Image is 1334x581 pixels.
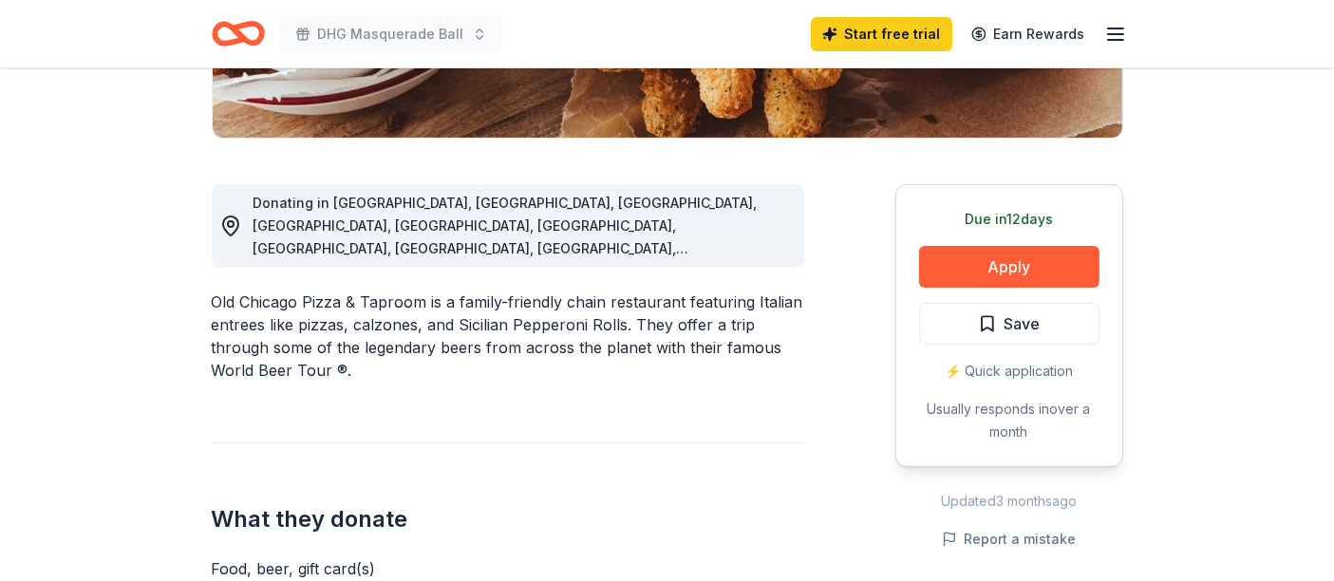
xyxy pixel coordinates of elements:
[212,557,804,580] div: Food, beer, gift card(s)
[280,15,502,53] button: DHG Masquerade Ball
[318,23,464,46] span: DHG Masquerade Ball
[212,504,804,534] h2: What they donate
[212,290,804,382] div: Old Chicago Pizza & Taproom is a family-friendly chain restaurant featuring Italian entrees like ...
[919,208,1099,231] div: Due in 12 days
[1005,311,1041,336] span: Save
[919,246,1099,288] button: Apply
[942,528,1077,551] button: Report a mistake
[254,195,758,370] span: Donating in [GEOGRAPHIC_DATA], [GEOGRAPHIC_DATA], [GEOGRAPHIC_DATA], [GEOGRAPHIC_DATA], [GEOGRAPH...
[212,11,265,56] a: Home
[919,398,1099,443] div: Usually responds in over a month
[919,360,1099,383] div: ⚡️ Quick application
[960,17,1097,51] a: Earn Rewards
[919,303,1099,345] button: Save
[895,490,1123,513] div: Updated 3 months ago
[811,17,952,51] a: Start free trial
